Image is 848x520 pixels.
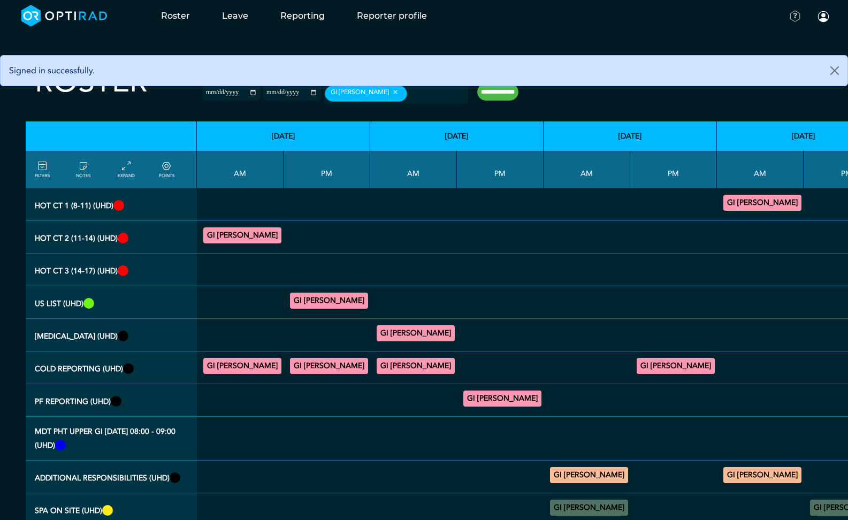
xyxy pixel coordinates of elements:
summary: GI [PERSON_NAME] [465,392,540,405]
input: null [409,89,463,99]
div: General CT/General MRI 16:00 - 17:00 [290,358,368,374]
th: AM [544,151,630,188]
th: [DATE] [544,121,717,151]
summary: GI [PERSON_NAME] [725,469,800,481]
a: collapse/expand expected points [159,160,174,179]
th: PF Reporting (UHD) [26,384,197,417]
div: General CT/General MRI 07:00 - 11:00 [203,358,281,374]
th: Hot CT 1 (8-11) (UHD) [26,188,197,221]
th: [DATE] [370,121,544,151]
div: FLU General Adult 09:00 - 11:00 [377,325,455,341]
th: Additional Responsibilities (UHD) [26,461,197,493]
th: AM [197,151,284,188]
div: On Site 07:00 - 08:00 [550,500,628,516]
th: PM [284,151,370,188]
summary: GI [PERSON_NAME] [552,501,627,514]
a: collapse/expand entries [118,160,135,179]
div: Deputy CD duties 11:00 - 13:00 [723,467,801,483]
div: General CT/General MRI 07:00 - 08:00 [377,358,455,374]
th: Hot CT 3 (14-17) (UHD) [26,254,197,286]
div: GI [PERSON_NAME] [325,86,407,102]
summary: GI [PERSON_NAME] [292,360,366,372]
summary: GI [PERSON_NAME] [552,469,627,481]
th: [DATE] [197,121,370,151]
a: show/hide notes [76,160,90,179]
img: brand-opti-rad-logos-blue-and-white-d2f68631ba2948856bd03f2d395fb146ddc8fb01b4b6e9315ea85fa773367... [21,5,108,27]
div: Clinical Director 11:00 - 13:00 [550,467,628,483]
div: US General Adult 14:00 - 16:00 [290,293,368,309]
a: FILTERS [35,160,50,179]
button: Close [822,56,847,86]
th: MDT PHT Upper GI Monday 08:00 - 09:00 (UHD) [26,417,197,461]
th: PM [457,151,544,188]
summary: GI [PERSON_NAME] [205,229,280,242]
h2: Roster [35,64,148,100]
th: Cold Reporting (UHD) [26,351,197,384]
div: CT Trauma & Urgent 11:00 - 14:00 [203,227,281,243]
button: Remove item: '8a319ca8-4342-4a28-9973-e464647b7bfd' [389,88,401,96]
summary: GI [PERSON_NAME] [205,360,280,372]
th: AM [370,151,457,188]
summary: GI [PERSON_NAME] [378,327,453,340]
th: PM [630,151,717,188]
summary: GI [PERSON_NAME] [292,294,366,307]
div: CT Trauma & Urgent 08:00 - 11:00 [723,195,801,211]
th: US list (UHD) [26,286,197,319]
th: Hot CT 2 (11-14) (UHD) [26,221,197,254]
summary: GI [PERSON_NAME] [725,196,800,209]
div: General CT/General MRI 16:00 - 18:00 [637,358,715,374]
th: AM [717,151,804,188]
summary: GI [PERSON_NAME] [378,360,453,372]
div: General XR 13:00 - 14:00 [463,391,541,407]
th: Fluoroscopy (UHD) [26,319,197,351]
summary: GI [PERSON_NAME] [638,360,713,372]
